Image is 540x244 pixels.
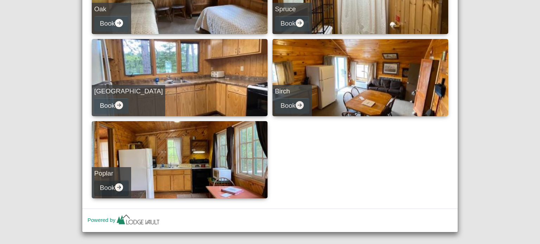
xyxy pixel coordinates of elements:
[296,19,304,27] svg: arrow right circle fill
[88,217,161,223] a: Powered by
[275,87,309,95] h5: Birch
[115,183,123,191] svg: arrow right circle fill
[296,101,304,109] svg: arrow right circle fill
[115,213,161,228] img: lv-small.ca335149.png
[94,170,129,178] h5: Poplar
[115,19,123,27] svg: arrow right circle fill
[94,5,129,13] h5: Oak
[275,16,309,32] button: Bookarrow right circle fill
[94,180,129,196] button: Bookarrow right circle fill
[275,98,309,114] button: Bookarrow right circle fill
[94,16,129,32] button: Bookarrow right circle fill
[115,101,123,109] svg: arrow right circle fill
[94,87,163,95] h5: [GEOGRAPHIC_DATA]
[94,98,129,114] button: Bookarrow right circle fill
[275,5,309,13] h5: Spruce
